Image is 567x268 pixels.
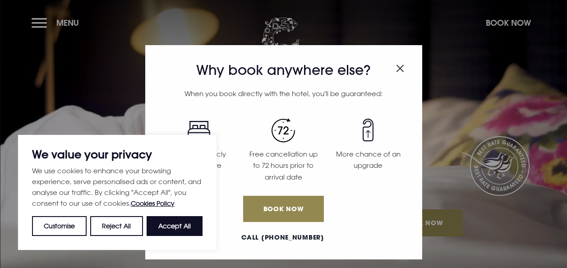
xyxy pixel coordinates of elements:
h3: Why book anywhere else? [157,62,411,79]
a: Cookies Policy [131,199,175,207]
p: More chance of an upgrade [331,148,405,171]
a: Book Now [243,196,323,222]
button: Customise [32,216,87,236]
p: We use cookies to enhance your browsing experience, serve personalised ads or content, and analys... [32,165,203,209]
a: Call [PHONE_NUMBER] [157,233,410,242]
div: We value your privacy [18,135,217,250]
button: Reject All [90,216,143,236]
button: Close modal [396,60,404,74]
p: When you book directly with the hotel, you'll be guaranteed: [157,88,411,100]
p: We value your privacy [32,149,203,160]
button: Accept All [147,216,203,236]
p: Free cancellation up to 72 hours prior to arrival date [247,148,321,183]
